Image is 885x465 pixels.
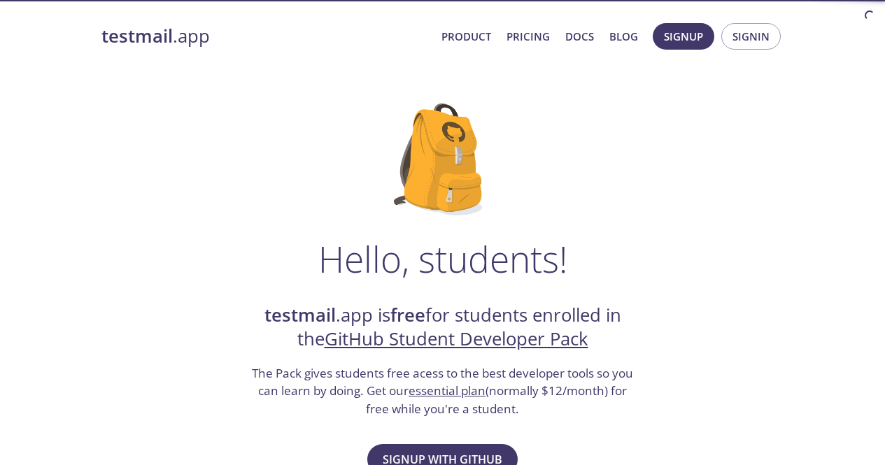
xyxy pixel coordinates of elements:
[609,27,638,45] a: Blog
[390,303,425,327] strong: free
[409,382,486,399] a: essential plan
[721,23,781,50] button: Signin
[101,24,430,48] a: testmail.app
[394,103,491,215] img: github-student-backpack.png
[441,27,491,45] a: Product
[565,27,594,45] a: Docs
[250,364,635,418] h3: The Pack gives students free acess to the best developer tools so you can learn by doing. Get our...
[732,27,770,45] span: Signin
[264,303,336,327] strong: testmail
[664,27,703,45] span: Signup
[325,327,588,351] a: GitHub Student Developer Pack
[250,303,635,352] h2: .app is for students enrolled in the
[653,23,714,50] button: Signup
[507,27,550,45] a: Pricing
[318,238,567,280] h1: Hello, students!
[101,24,173,48] strong: testmail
